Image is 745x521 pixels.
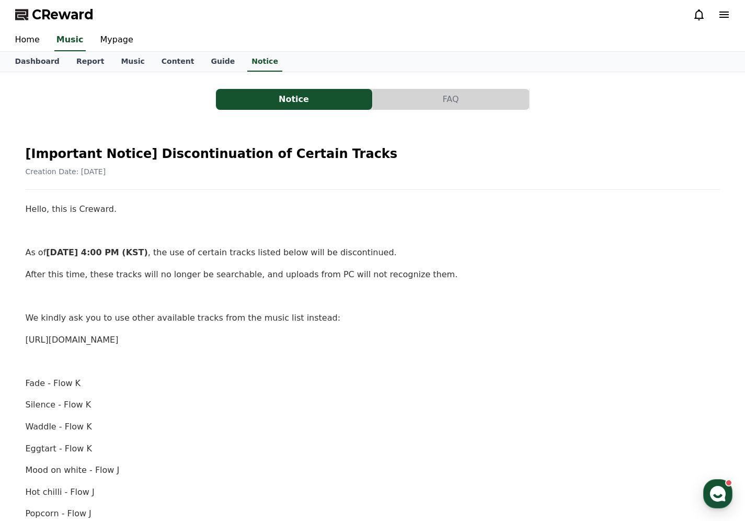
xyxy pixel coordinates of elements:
[216,89,373,110] a: Notice
[92,29,142,51] a: Mypage
[3,332,69,358] a: Home
[27,347,45,356] span: Home
[7,29,48,51] a: Home
[46,247,148,257] strong: [DATE] 4:00 PM (KST)
[373,89,530,110] a: FAQ
[26,335,119,345] a: [URL][DOMAIN_NAME]
[26,420,720,434] p: Waddle - Flow K
[26,167,106,176] span: Creation Date: [DATE]
[26,442,720,456] p: Eggtart - Flow K
[26,398,720,412] p: Silence - Flow K
[32,6,94,23] span: CReward
[26,377,720,390] p: Fade - Flow K
[26,507,720,520] p: Popcorn - Flow J
[112,52,153,72] a: Music
[87,348,118,356] span: Messages
[26,311,720,325] p: We kindly ask you to use other available tracks from the music list instead:
[54,29,86,51] a: Music
[247,52,282,72] a: Notice
[373,89,529,110] button: FAQ
[69,332,135,358] a: Messages
[26,268,720,281] p: After this time, these tracks will no longer be searchable, and uploads from PC will not recogniz...
[26,463,720,477] p: Mood on white - Flow J
[26,202,720,216] p: Hello, this is Creward.
[26,246,720,259] p: As of , the use of certain tracks listed below will be discontinued.
[216,89,372,110] button: Notice
[155,347,180,356] span: Settings
[15,6,94,23] a: CReward
[26,145,720,162] h2: [Important Notice] Discontinuation of Certain Tracks
[26,485,720,499] p: Hot chilli - Flow J
[7,52,68,72] a: Dashboard
[68,52,113,72] a: Report
[135,332,201,358] a: Settings
[153,52,203,72] a: Content
[202,52,243,72] a: Guide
